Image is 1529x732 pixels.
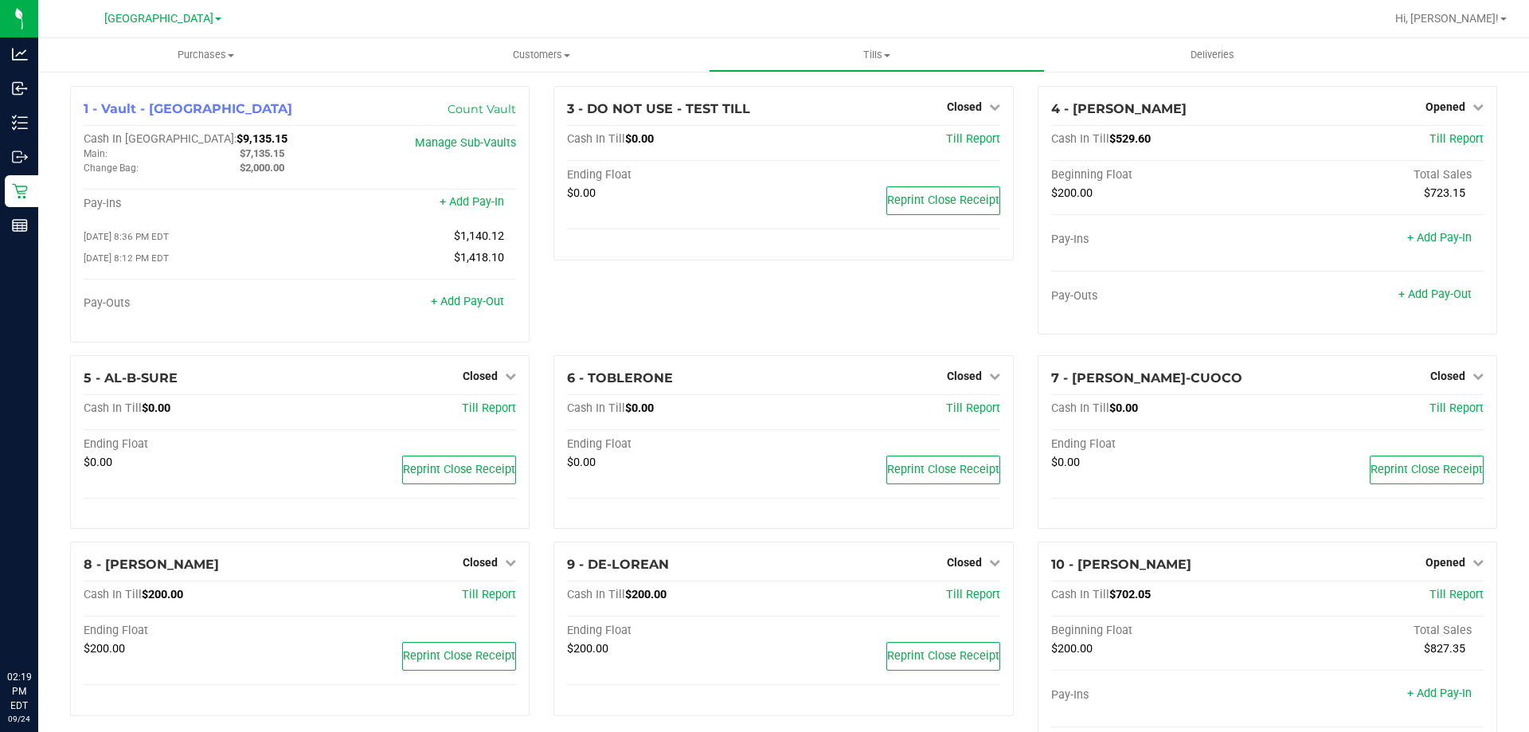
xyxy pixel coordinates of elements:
span: $200.00 [625,588,667,601]
span: $200.00 [1051,186,1093,200]
p: 09/24 [7,713,31,725]
inline-svg: Retail [12,183,28,199]
span: 7 - [PERSON_NAME]-CUOCO [1051,370,1242,386]
a: Till Report [946,401,1000,415]
span: Reprint Close Receipt [887,194,999,207]
span: $1,418.10 [454,251,504,264]
span: $0.00 [567,456,596,469]
div: Pay-Ins [1051,233,1268,247]
span: Till Report [946,588,1000,601]
inline-svg: Reports [12,217,28,233]
span: Closed [947,370,982,382]
inline-svg: Outbound [12,149,28,165]
a: Till Report [1429,401,1484,415]
span: Reprint Close Receipt [887,649,999,663]
div: Total Sales [1267,624,1484,638]
a: Till Report [946,132,1000,146]
a: Purchases [38,38,373,72]
span: $0.00 [1051,456,1080,469]
a: + Add Pay-Out [431,295,504,308]
a: + Add Pay-In [1407,231,1472,245]
a: Deliveries [1045,38,1380,72]
span: $200.00 [567,642,608,656]
div: Ending Float [1051,437,1268,452]
span: Change Bag: [84,162,139,174]
span: Closed [463,556,498,569]
span: Cash In Till [567,588,625,601]
a: Customers [373,38,709,72]
a: Till Report [462,588,516,601]
a: + Add Pay-Out [1398,288,1472,301]
span: 1 - Vault - [GEOGRAPHIC_DATA] [84,101,292,116]
span: $723.15 [1424,186,1465,200]
span: $0.00 [625,401,654,415]
span: 3 - DO NOT USE - TEST TILL [567,101,750,116]
span: Closed [947,556,982,569]
inline-svg: Inbound [12,80,28,96]
a: Till Report [462,401,516,415]
div: Beginning Float [1051,168,1268,182]
button: Reprint Close Receipt [402,456,516,484]
span: Tills [710,48,1043,62]
span: Cash In Till [84,588,142,601]
div: Total Sales [1267,168,1484,182]
div: Ending Float [567,624,784,638]
span: Closed [1430,370,1465,382]
inline-svg: Inventory [12,115,28,131]
span: $2,000.00 [240,162,284,174]
span: $529.60 [1109,132,1151,146]
span: Closed [947,100,982,113]
span: $1,140.12 [454,229,504,243]
span: 4 - [PERSON_NAME] [1051,101,1187,116]
span: Cash In Till [1051,401,1109,415]
button: Reprint Close Receipt [886,186,1000,215]
span: 8 - [PERSON_NAME] [84,557,219,572]
button: Reprint Close Receipt [886,642,1000,671]
span: Hi, [PERSON_NAME]! [1395,12,1499,25]
div: Ending Float [84,437,300,452]
span: Customers [374,48,708,62]
iframe: Resource center [16,605,64,652]
span: Cash In Till [84,401,142,415]
span: Opened [1425,100,1465,113]
a: Manage Sub-Vaults [415,136,516,150]
button: Reprint Close Receipt [402,642,516,671]
span: $0.00 [142,401,170,415]
span: Cash In Till [1051,132,1109,146]
span: Reprint Close Receipt [887,463,999,476]
div: Beginning Float [1051,624,1268,638]
span: Reprint Close Receipt [403,649,515,663]
span: Reprint Close Receipt [403,463,515,476]
div: Ending Float [84,624,300,638]
span: 5 - AL-B-SURE [84,370,178,386]
span: Till Report [1429,588,1484,601]
span: [DATE] 8:12 PM EDT [84,252,169,264]
span: Purchases [38,48,373,62]
span: Closed [463,370,498,382]
p: 02:19 PM EDT [7,670,31,713]
div: Pay-Outs [1051,289,1268,303]
a: Till Report [1429,132,1484,146]
span: $9,135.15 [237,132,287,146]
span: [GEOGRAPHIC_DATA] [104,12,213,25]
span: $0.00 [1109,401,1138,415]
a: Tills [709,38,1044,72]
span: $827.35 [1424,642,1465,656]
span: Reprint Close Receipt [1371,463,1483,476]
span: [DATE] 8:36 PM EDT [84,231,169,242]
span: 9 - DE-LOREAN [567,557,669,572]
span: 10 - [PERSON_NAME] [1051,557,1191,572]
span: $0.00 [84,456,112,469]
span: 6 - TOBLERONE [567,370,673,386]
button: Reprint Close Receipt [1370,456,1484,484]
span: $200.00 [1051,642,1093,656]
div: Pay-Ins [1051,688,1268,703]
span: $200.00 [84,642,125,656]
span: $200.00 [142,588,183,601]
span: Cash In Till [1051,588,1109,601]
div: Ending Float [567,168,784,182]
span: Opened [1425,556,1465,569]
div: Pay-Ins [84,197,300,211]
